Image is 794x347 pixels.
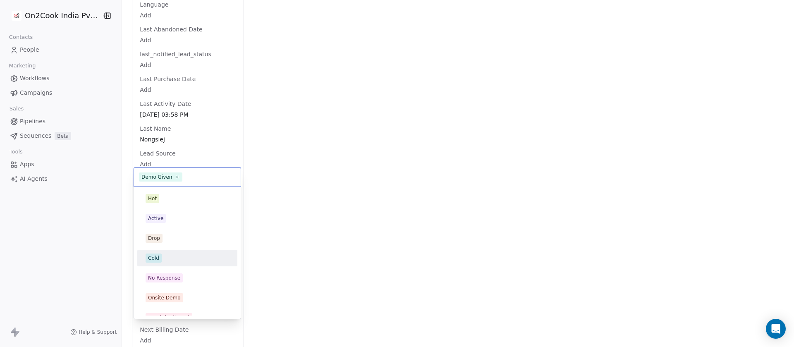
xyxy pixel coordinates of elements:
div: Hot [148,195,157,202]
div: Active [148,215,163,222]
div: No Response [148,274,180,282]
div: Drop [148,235,160,242]
div: Onsite Demo [148,294,181,302]
div: Cold [148,254,159,262]
div: Demo Given [141,173,172,181]
div: RSP (Distributor) [148,314,190,321]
